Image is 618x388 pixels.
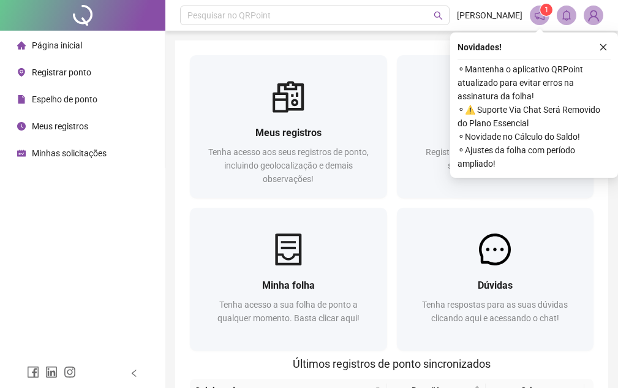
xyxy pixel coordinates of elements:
span: Últimos registros de ponto sincronizados [293,357,491,370]
img: 91369 [584,6,603,25]
span: Tenha respostas para as suas dúvidas clicando aqui e acessando o chat! [422,300,568,323]
span: Tenha acesso aos seus registros de ponto, incluindo geolocalização e demais observações! [208,147,369,184]
sup: 1 [540,4,552,16]
span: Meus registros [32,121,88,131]
span: Espelho de ponto [32,94,97,104]
span: search [434,11,443,20]
a: Registrar pontoRegistre sua presença com rapidez e segurança clicando aqui! [397,55,594,198]
span: schedule [17,149,26,158]
span: linkedin [45,366,58,378]
span: bell [561,10,572,21]
span: [PERSON_NAME] [457,9,522,22]
span: left [130,369,138,378]
span: close [599,43,608,51]
span: ⚬ Mantenha o aplicativo QRPoint atualizado para evitar erros na assinatura da folha! [458,63,611,103]
span: Página inicial [32,40,82,50]
span: Registre sua presença com rapidez e segurança clicando aqui! [426,147,564,170]
span: 1 [545,6,549,14]
span: Dúvidas [478,280,513,291]
span: Registrar ponto [32,67,91,77]
span: home [17,41,26,50]
span: environment [17,68,26,77]
a: DúvidasTenha respostas para as suas dúvidas clicando aqui e acessando o chat! [397,208,594,351]
span: facebook [27,366,39,378]
span: notification [534,10,545,21]
span: ⚬ ⚠️ Suporte Via Chat Será Removido do Plano Essencial [458,103,611,130]
span: Minhas solicitações [32,148,107,158]
a: Minha folhaTenha acesso a sua folha de ponto a qualquer momento. Basta clicar aqui! [190,208,387,351]
span: clock-circle [17,122,26,131]
span: instagram [64,366,76,378]
span: ⚬ Novidade no Cálculo do Saldo! [458,130,611,143]
span: Tenha acesso a sua folha de ponto a qualquer momento. Basta clicar aqui! [217,300,360,323]
a: Meus registrosTenha acesso aos seus registros de ponto, incluindo geolocalização e demais observa... [190,55,387,198]
span: Meus registros [255,127,322,139]
span: file [17,95,26,104]
span: Novidades ! [458,40,502,54]
span: Minha folha [262,280,315,291]
span: ⚬ Ajustes da folha com período ampliado! [458,143,611,170]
